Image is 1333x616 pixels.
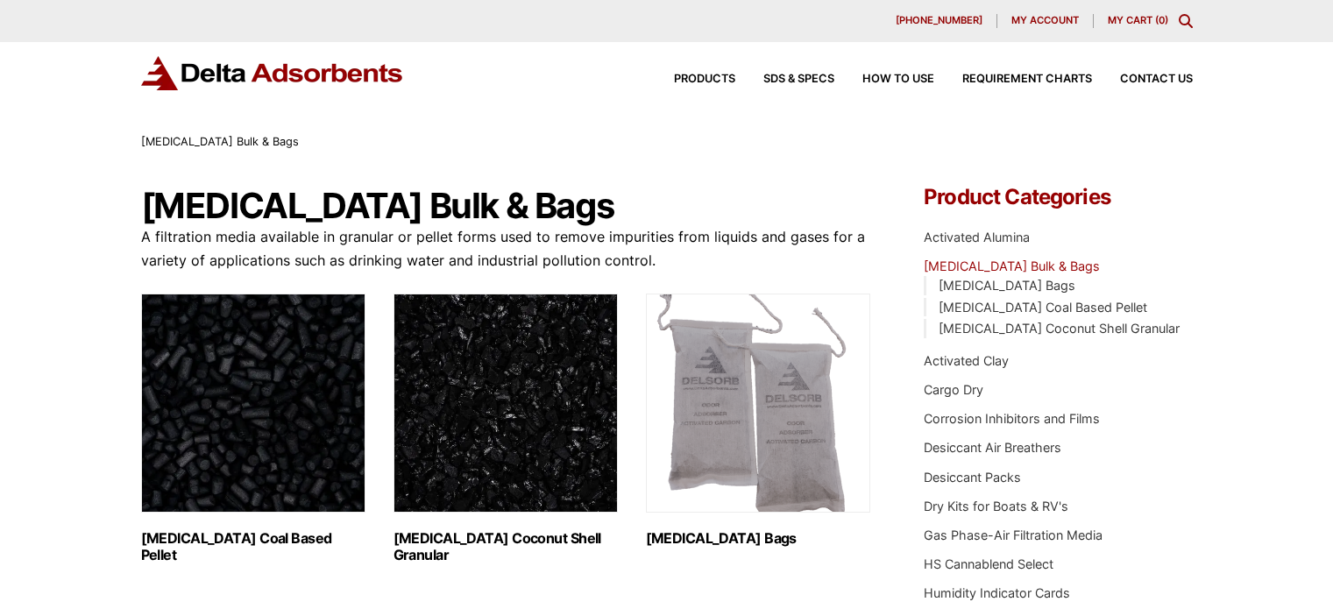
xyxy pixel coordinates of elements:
img: Activated Carbon Coconut Shell Granular [394,294,618,513]
h2: [MEDICAL_DATA] Bags [646,530,870,547]
a: Visit product category Activated Carbon Bags [646,294,870,547]
a: Requirement Charts [934,74,1092,85]
h4: Product Categories [924,187,1192,208]
span: How to Use [862,74,934,85]
a: Visit product category Activated Carbon Coal Based Pellet [141,294,365,563]
a: Gas Phase-Air Filtration Media [924,527,1103,542]
span: My account [1011,16,1079,25]
a: Visit product category Activated Carbon Coconut Shell Granular [394,294,618,563]
div: Toggle Modal Content [1179,14,1193,28]
a: [PHONE_NUMBER] [882,14,997,28]
img: Activated Carbon Coal Based Pellet [141,294,365,513]
img: Delta Adsorbents [141,56,404,90]
span: [PHONE_NUMBER] [896,16,982,25]
a: [MEDICAL_DATA] Coal Based Pellet [939,300,1147,315]
a: HS Cannablend Select [924,556,1053,571]
a: Products [646,74,735,85]
a: Activated Alumina [924,230,1030,244]
a: My account [997,14,1094,28]
h1: [MEDICAL_DATA] Bulk & Bags [141,187,872,225]
a: [MEDICAL_DATA] Bulk & Bags [924,258,1100,273]
h2: [MEDICAL_DATA] Coconut Shell Granular [394,530,618,563]
a: Desiccant Air Breathers [924,440,1061,455]
a: SDS & SPECS [735,74,834,85]
a: My Cart (0) [1108,14,1168,26]
p: A filtration media available in granular or pellet forms used to remove impurities from liquids a... [141,225,872,273]
a: Cargo Dry [924,382,983,397]
span: 0 [1159,14,1165,26]
a: Desiccant Packs [924,470,1021,485]
h2: [MEDICAL_DATA] Coal Based Pellet [141,530,365,563]
a: Corrosion Inhibitors and Films [924,411,1100,426]
a: [MEDICAL_DATA] Bags [939,278,1075,293]
span: Contact Us [1120,74,1193,85]
span: [MEDICAL_DATA] Bulk & Bags [141,135,299,148]
a: Dry Kits for Boats & RV's [924,499,1068,513]
span: Requirement Charts [962,74,1092,85]
a: [MEDICAL_DATA] Coconut Shell Granular [939,321,1180,336]
span: SDS & SPECS [763,74,834,85]
span: Products [674,74,735,85]
a: Contact Us [1092,74,1193,85]
a: Humidity Indicator Cards [924,585,1070,600]
img: Activated Carbon Bags [646,294,870,513]
a: Activated Clay [924,353,1009,368]
a: How to Use [834,74,934,85]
